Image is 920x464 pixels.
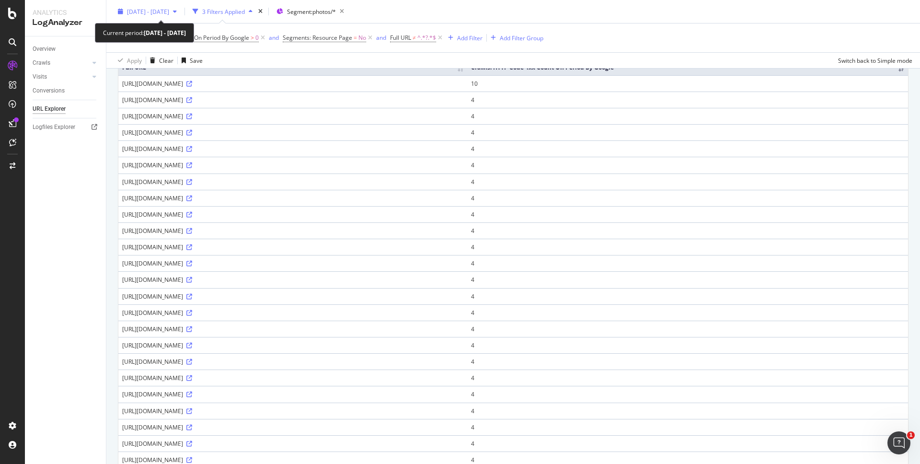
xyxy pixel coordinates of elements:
[457,34,483,42] div: Add Filter
[467,75,908,92] td: 10
[838,56,912,64] div: Switch back to Simple mode
[467,386,908,402] td: 4
[467,337,908,353] td: 4
[122,276,463,284] div: [URL][DOMAIN_NAME]
[159,56,173,64] div: Clear
[287,7,336,15] span: Segment: photos/*
[354,34,357,42] span: =
[122,210,463,219] div: [URL][DOMAIN_NAME]
[467,157,908,173] td: 4
[122,227,463,235] div: [URL][DOMAIN_NAME]
[178,53,203,68] button: Save
[256,7,264,16] div: times
[33,44,56,54] div: Overview
[467,419,908,435] td: 4
[467,222,908,239] td: 4
[444,32,483,44] button: Add Filter
[358,31,366,45] span: No
[467,321,908,337] td: 4
[467,255,908,271] td: 4
[127,56,142,64] div: Apply
[122,112,463,120] div: [URL][DOMAIN_NAME]
[251,34,254,42] span: >
[33,104,66,114] div: URL Explorer
[127,7,169,15] span: [DATE] - [DATE]
[273,4,348,19] button: Segment:photos/*
[144,29,186,37] b: [DATE] - [DATE]
[467,304,908,321] td: 4
[33,122,75,132] div: Logfiles Explorer
[146,53,173,68] button: Clear
[122,341,463,349] div: [URL][DOMAIN_NAME]
[376,33,386,42] button: and
[122,194,463,202] div: [URL][DOMAIN_NAME]
[500,34,543,42] div: Add Filter Group
[467,206,908,222] td: 4
[202,7,245,15] div: 3 Filters Applied
[467,190,908,206] td: 4
[122,407,463,415] div: [URL][DOMAIN_NAME]
[122,259,463,267] div: [URL][DOMAIN_NAME]
[122,358,463,366] div: [URL][DOMAIN_NAME]
[907,431,915,439] span: 1
[33,86,99,96] a: Conversions
[33,17,98,28] div: LogAnalyzer
[269,34,279,42] div: and
[122,456,463,464] div: [URL][DOMAIN_NAME]
[33,104,99,114] a: URL Explorer
[887,431,910,454] iframe: Intercom live chat
[33,8,98,17] div: Analytics
[122,423,463,431] div: [URL][DOMAIN_NAME]
[122,178,463,186] div: [URL][DOMAIN_NAME]
[467,92,908,108] td: 4
[122,128,463,137] div: [URL][DOMAIN_NAME]
[487,32,543,44] button: Add Filter Group
[283,34,352,42] span: Segments: Resource Page
[122,96,463,104] div: [URL][DOMAIN_NAME]
[33,122,99,132] a: Logfiles Explorer
[122,309,463,317] div: [URL][DOMAIN_NAME]
[103,27,186,38] div: Current period:
[33,72,90,82] a: Visits
[467,108,908,124] td: 4
[467,370,908,386] td: 4
[33,58,50,68] div: Crawls
[33,44,99,54] a: Overview
[33,72,47,82] div: Visits
[33,86,65,96] div: Conversions
[269,33,279,42] button: and
[390,34,411,42] span: Full URL
[467,124,908,140] td: 4
[467,174,908,190] td: 4
[122,390,463,398] div: [URL][DOMAIN_NAME]
[376,34,386,42] div: and
[114,4,181,19] button: [DATE] - [DATE]
[33,58,90,68] a: Crawls
[413,34,416,42] span: ≠
[467,435,908,452] td: 4
[189,4,256,19] button: 3 Filters Applied
[122,325,463,333] div: [URL][DOMAIN_NAME]
[467,403,908,419] td: 4
[122,243,463,251] div: [URL][DOMAIN_NAME]
[190,56,203,64] div: Save
[467,288,908,304] td: 4
[122,80,463,88] div: [URL][DOMAIN_NAME]
[114,53,142,68] button: Apply
[467,353,908,370] td: 4
[834,53,912,68] button: Switch back to Simple mode
[255,31,259,45] span: 0
[122,161,463,169] div: [URL][DOMAIN_NAME]
[467,140,908,157] td: 4
[122,440,463,448] div: [URL][DOMAIN_NAME]
[467,239,908,255] td: 4
[122,145,463,153] div: [URL][DOMAIN_NAME]
[467,271,908,288] td: 4
[122,374,463,382] div: [URL][DOMAIN_NAME]
[122,292,463,301] div: [URL][DOMAIN_NAME]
